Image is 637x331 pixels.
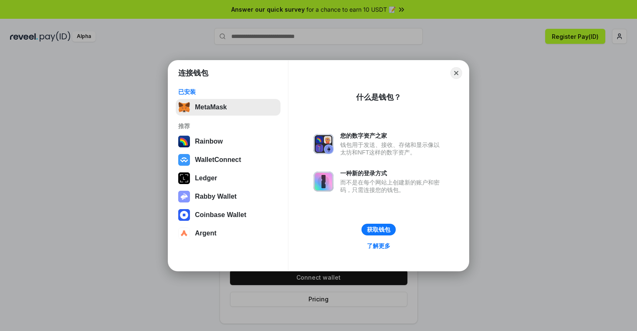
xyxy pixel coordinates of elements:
button: WalletConnect [176,152,281,168]
div: 一种新的登录方式 [340,169,444,177]
h1: 连接钱包 [178,68,208,78]
div: 而不是在每个网站上创建新的账户和密码，只需连接您的钱包。 [340,179,444,194]
img: svg+xml,%3Csvg%20xmlns%3D%22http%3A%2F%2Fwww.w3.org%2F2000%2Fsvg%22%20fill%3D%22none%22%20viewBox... [178,191,190,202]
div: 您的数字资产之家 [340,132,444,139]
div: Rabby Wallet [195,193,237,200]
div: 了解更多 [367,242,390,250]
div: Coinbase Wallet [195,211,246,219]
div: Ledger [195,174,217,182]
div: 什么是钱包？ [356,92,401,102]
div: Rainbow [195,138,223,145]
img: svg+xml,%3Csvg%20width%3D%2228%22%20height%3D%2228%22%20viewBox%3D%220%200%2028%2028%22%20fill%3D... [178,227,190,239]
a: 了解更多 [362,240,395,251]
img: svg+xml,%3Csvg%20xmlns%3D%22http%3A%2F%2Fwww.w3.org%2F2000%2Fsvg%22%20fill%3D%22none%22%20viewBox... [313,134,334,154]
img: svg+xml,%3Csvg%20xmlns%3D%22http%3A%2F%2Fwww.w3.org%2F2000%2Fsvg%22%20fill%3D%22none%22%20viewBox... [313,172,334,192]
button: Coinbase Wallet [176,207,281,223]
img: svg+xml,%3Csvg%20fill%3D%22none%22%20height%3D%2233%22%20viewBox%3D%220%200%2035%2033%22%20width%... [178,101,190,113]
div: 推荐 [178,122,278,130]
button: 获取钱包 [361,224,396,235]
div: WalletConnect [195,156,241,164]
div: Argent [195,230,217,237]
img: svg+xml,%3Csvg%20width%3D%2228%22%20height%3D%2228%22%20viewBox%3D%220%200%2028%2028%22%20fill%3D... [178,209,190,221]
img: svg+xml,%3Csvg%20width%3D%2228%22%20height%3D%2228%22%20viewBox%3D%220%200%2028%2028%22%20fill%3D... [178,154,190,166]
div: 获取钱包 [367,226,390,233]
button: Rabby Wallet [176,188,281,205]
button: Rainbow [176,133,281,150]
button: Close [450,67,462,79]
img: svg+xml,%3Csvg%20xmlns%3D%22http%3A%2F%2Fwww.w3.org%2F2000%2Fsvg%22%20width%3D%2228%22%20height%3... [178,172,190,184]
img: svg+xml,%3Csvg%20width%3D%22120%22%20height%3D%22120%22%20viewBox%3D%220%200%20120%20120%22%20fil... [178,136,190,147]
div: MetaMask [195,104,227,111]
div: 钱包用于发送、接收、存储和显示像以太坊和NFT这样的数字资产。 [340,141,444,156]
button: Argent [176,225,281,242]
button: MetaMask [176,99,281,116]
div: 已安装 [178,88,278,96]
button: Ledger [176,170,281,187]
